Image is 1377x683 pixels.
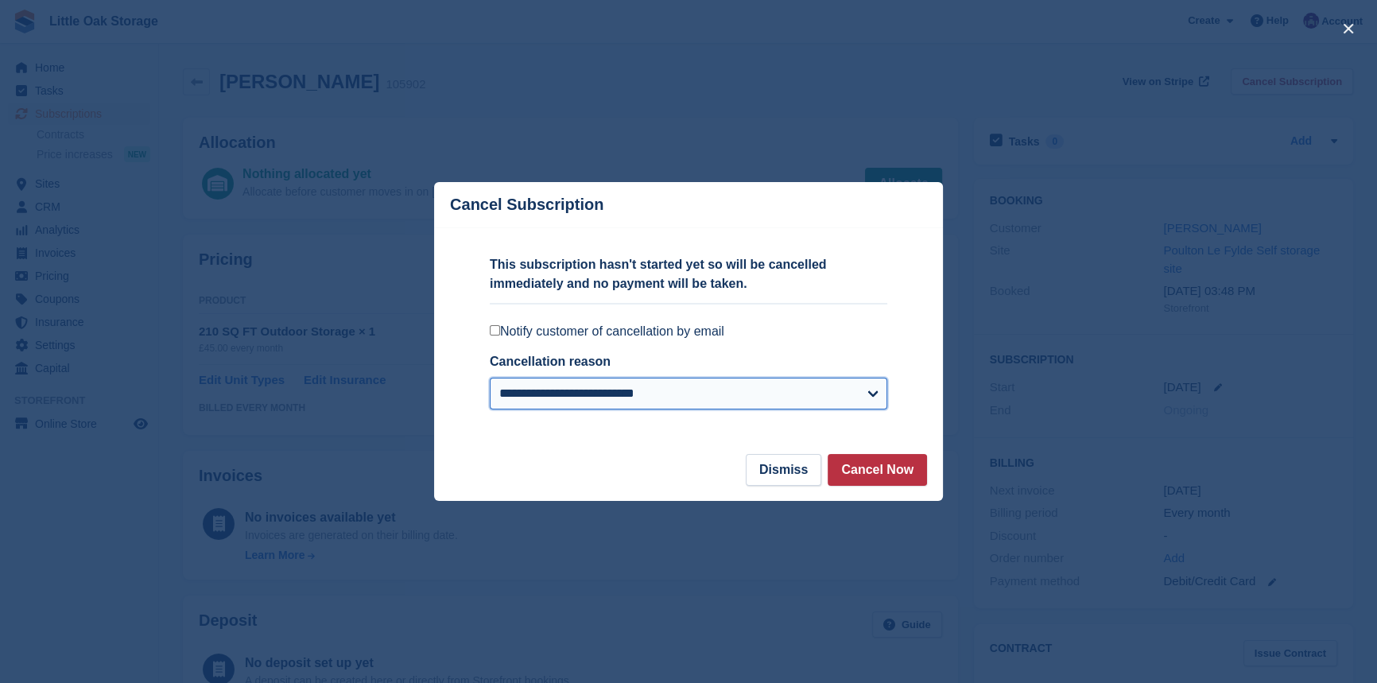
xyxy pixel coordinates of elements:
[450,196,603,214] p: Cancel Subscription
[1336,16,1361,41] button: close
[746,454,821,486] button: Dismiss
[490,255,887,293] p: This subscription hasn't started yet so will be cancelled immediately and no payment will be taken.
[490,325,500,336] input: Notify customer of cancellation by email
[490,324,887,340] label: Notify customer of cancellation by email
[490,355,611,368] label: Cancellation reason
[828,454,927,486] button: Cancel Now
